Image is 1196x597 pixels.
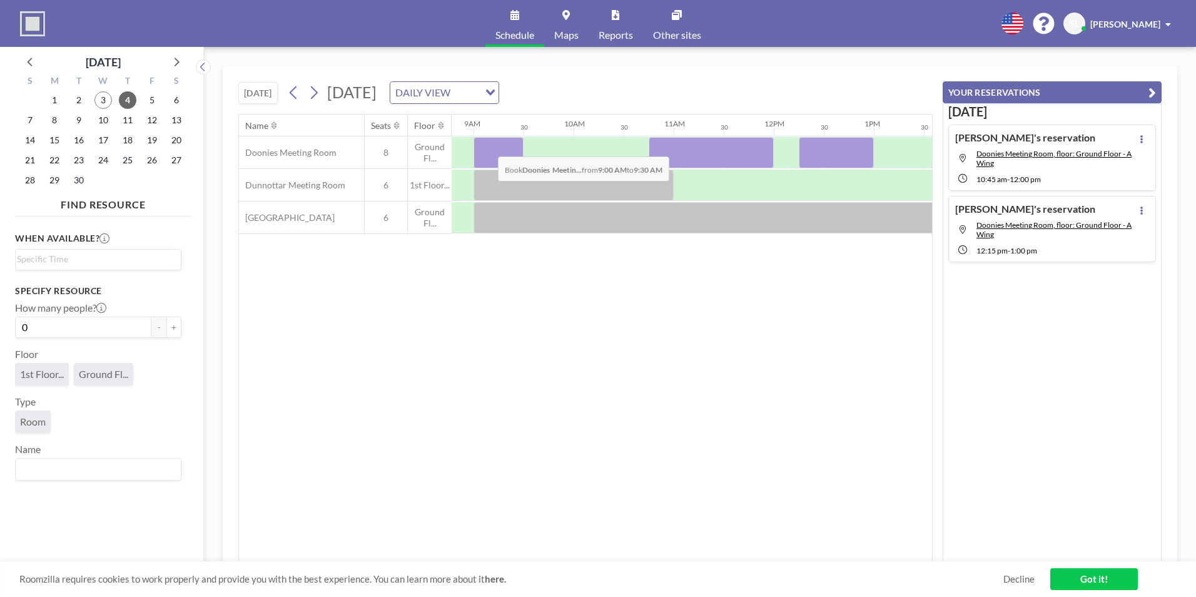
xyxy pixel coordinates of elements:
[43,74,67,90] div: M
[21,131,39,149] span: Sunday, September 14, 2025
[864,119,880,128] div: 1PM
[70,91,88,109] span: Tuesday, September 2, 2025
[554,30,579,40] span: Maps
[15,395,36,408] label: Type
[15,302,106,314] label: How many people?
[454,84,478,101] input: Search for option
[168,91,185,109] span: Saturday, September 6, 2025
[955,131,1095,144] h4: [PERSON_NAME]'s reservation
[20,368,64,380] span: 1st Floor...
[119,151,136,169] span: Thursday, September 25, 2025
[115,74,139,90] div: T
[414,120,435,131] div: Floor
[522,165,582,175] b: Doonies Meetin...
[143,131,161,149] span: Friday, September 19, 2025
[653,30,701,40] span: Other sites
[821,123,828,131] div: 30
[17,461,174,477] input: Search for option
[238,82,278,104] button: [DATE]
[46,91,63,109] span: Monday, September 1, 2025
[943,81,1162,103] button: YOUR RESERVATIONS
[91,74,116,90] div: W
[239,147,337,158] span: Doonies Meeting Room
[67,74,91,90] div: T
[365,180,407,191] span: 6
[139,74,164,90] div: F
[955,203,1095,215] h4: [PERSON_NAME]'s reservation
[70,111,88,129] span: Tuesday, September 9, 2025
[143,151,161,169] span: Friday, September 26, 2025
[976,220,1132,239] span: Doonies Meeting Room, floor: Ground Floor - A Wing
[664,119,685,128] div: 11AM
[143,111,161,129] span: Friday, September 12, 2025
[239,212,335,223] span: [GEOGRAPHIC_DATA]
[408,141,452,163] span: Ground Fl...
[21,111,39,129] span: Sunday, September 7, 2025
[976,246,1008,255] span: 12:15 PM
[1070,18,1079,29] span: SL
[94,151,112,169] span: Wednesday, September 24, 2025
[721,123,728,131] div: 30
[498,156,669,181] span: Book from to
[168,151,185,169] span: Saturday, September 27, 2025
[408,180,452,191] span: 1st Floor...
[168,111,185,129] span: Saturday, September 13, 2025
[86,53,121,71] div: [DATE]
[390,82,499,103] div: Search for option
[408,207,452,228] span: Ground Fl...
[1090,19,1160,29] span: [PERSON_NAME]
[239,180,345,191] span: Dunnottar Meeting Room
[1010,175,1041,184] span: 12:00 PM
[15,193,191,211] h4: FIND RESOURCE
[1003,573,1035,585] a: Decline
[365,147,407,158] span: 8
[15,285,181,297] h3: Specify resource
[921,123,928,131] div: 30
[245,120,268,131] div: Name
[564,119,585,128] div: 10AM
[764,119,784,128] div: 12PM
[21,171,39,189] span: Sunday, September 28, 2025
[1008,246,1010,255] span: -
[79,368,128,380] span: Ground Fl...
[168,131,185,149] span: Saturday, September 20, 2025
[1010,246,1037,255] span: 1:00 PM
[20,11,45,36] img: organization-logo
[520,123,528,131] div: 30
[17,252,174,266] input: Search for option
[46,131,63,149] span: Monday, September 15, 2025
[16,459,181,480] div: Search for option
[70,151,88,169] span: Tuesday, September 23, 2025
[1007,175,1010,184] span: -
[485,573,506,584] a: here.
[46,171,63,189] span: Monday, September 29, 2025
[46,111,63,129] span: Monday, September 8, 2025
[1050,568,1138,590] a: Got it!
[621,123,628,131] div: 30
[119,111,136,129] span: Thursday, September 11, 2025
[20,416,46,428] span: Room
[143,91,161,109] span: Friday, September 5, 2025
[495,30,534,40] span: Schedule
[976,175,1007,184] span: 10:45 AM
[119,91,136,109] span: Thursday, September 4, 2025
[94,131,112,149] span: Wednesday, September 17, 2025
[70,171,88,189] span: Tuesday, September 30, 2025
[327,83,377,101] span: [DATE]
[18,74,43,90] div: S
[46,151,63,169] span: Monday, September 22, 2025
[19,573,1003,585] span: Roomzilla requires cookies to work properly and provide you with the best experience. You can lea...
[365,212,407,223] span: 6
[70,131,88,149] span: Tuesday, September 16, 2025
[599,30,633,40] span: Reports
[948,104,1156,120] h3: [DATE]
[15,443,41,456] label: Name
[976,149,1132,168] span: Doonies Meeting Room, floor: Ground Floor - A Wing
[634,165,662,175] b: 9:30 AM
[393,84,453,101] span: DAILY VIEW
[94,111,112,129] span: Wednesday, September 10, 2025
[464,119,480,128] div: 9AM
[164,74,188,90] div: S
[151,317,166,338] button: -
[15,348,38,360] label: Floor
